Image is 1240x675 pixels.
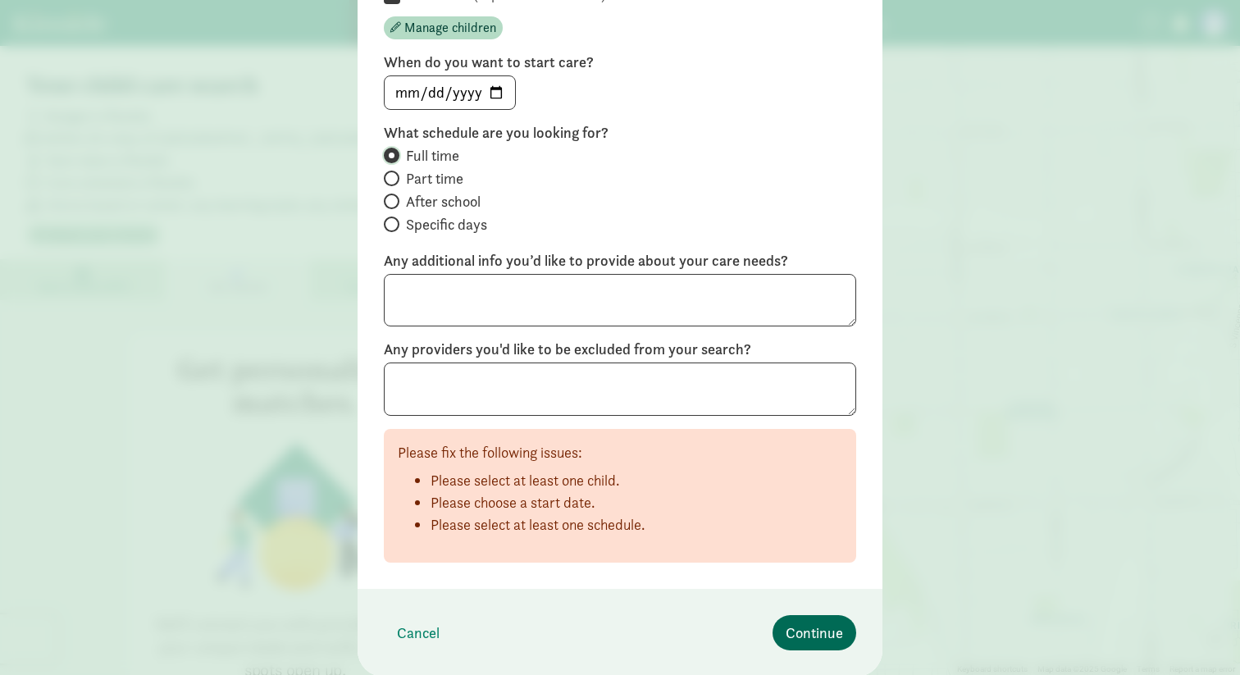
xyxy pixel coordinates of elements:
label: When do you want to start care? [384,52,856,72]
li: Please select at least one child. [431,469,842,491]
button: Cancel [384,615,453,650]
li: Please choose a start date. [431,491,842,513]
span: Full time [406,146,459,166]
span: Manage children [404,18,496,38]
li: Please select at least one schedule. [431,513,842,536]
button: Manage children [384,16,503,39]
label: Any additional info you’d like to provide about your care needs? [384,251,856,271]
p: Please fix the following issues: [398,443,842,463]
span: After school [406,192,481,212]
span: Continue [786,622,843,644]
label: What schedule are you looking for? [384,123,856,143]
button: Continue [773,615,856,650]
label: Any providers you'd like to be excluded from your search? [384,340,856,359]
span: Part time [406,169,463,189]
span: Specific days [406,215,487,235]
span: Cancel [397,622,440,644]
